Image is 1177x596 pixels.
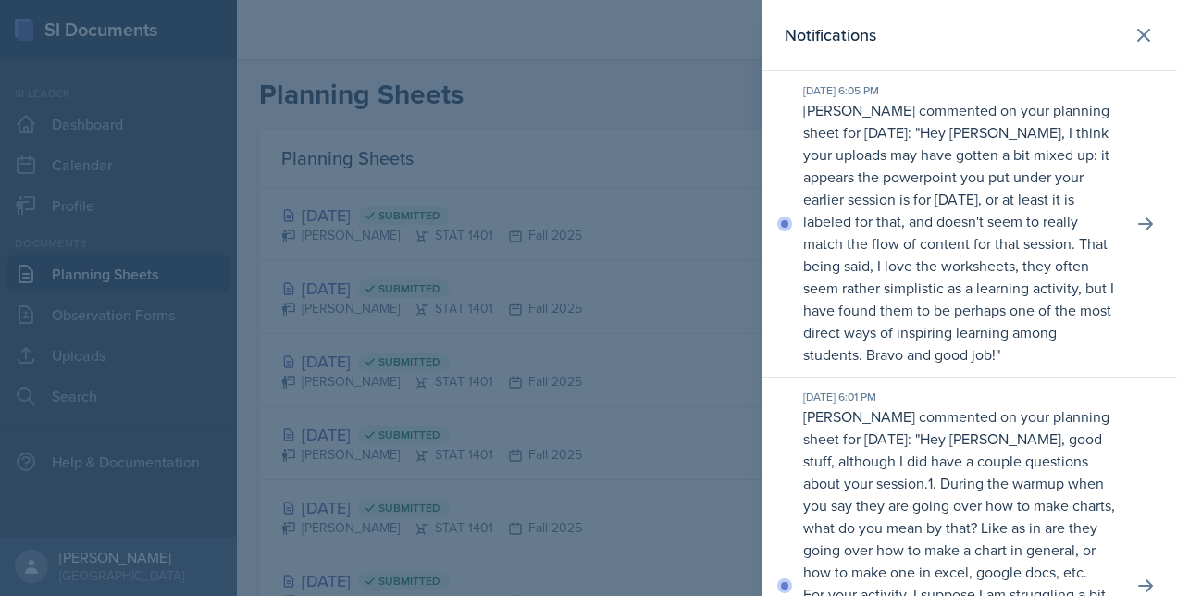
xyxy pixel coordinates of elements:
[803,99,1118,366] p: [PERSON_NAME] commented on your planning sheet for [DATE]: " "
[803,473,1115,582] p: 1. During the warmup when you say they are going over how to make charts, what do you mean by tha...
[785,22,876,48] h2: Notifications
[803,122,1114,365] p: Hey [PERSON_NAME], I think your uploads may have gotten a bit mixed up: it appears the powerpoint...
[803,428,1102,493] p: Hey [PERSON_NAME], good stuff, although I did have a couple questions about your session.
[803,82,1118,99] div: [DATE] 6:05 PM
[803,389,1118,405] div: [DATE] 6:01 PM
